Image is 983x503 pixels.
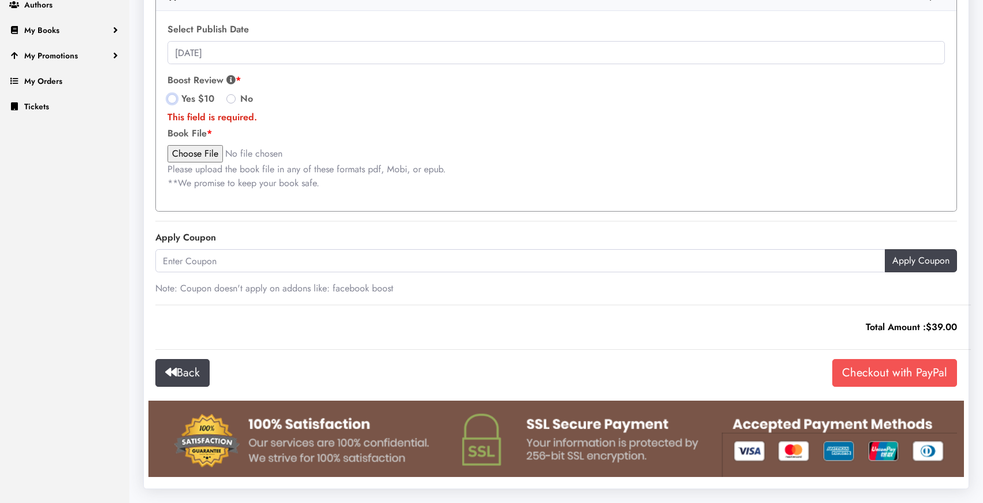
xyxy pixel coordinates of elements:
span: My Orders [24,75,62,87]
p: Note: Coupon doesn't apply on addons like: facebook boost [155,282,957,295]
label: Select Publish Date [167,23,249,36]
input: Checkout with PayPal [832,359,957,387]
label: Yes $10 [181,92,214,106]
label: Book File [167,127,945,140]
label: Boost Review [167,73,945,87]
span: Total Amount : [866,320,957,334]
span: My Books [24,24,59,36]
img: ft-img.png [155,401,957,477]
label: Apply Coupon [155,231,216,245]
span: Tickets [24,101,49,112]
input: Select Publish Date [167,41,945,64]
p: Please upload the book file in any of these formats pdf, Mobi, or epub. **We promise to keep your... [167,162,945,190]
span: $39.00 [926,320,957,334]
label: No [240,92,253,106]
a: Back [155,359,210,387]
input: Apply Coupon [885,249,957,272]
input: Enter Coupon [155,249,885,272]
span: My Promotions [24,50,78,61]
label: This field is required. [167,113,283,122]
